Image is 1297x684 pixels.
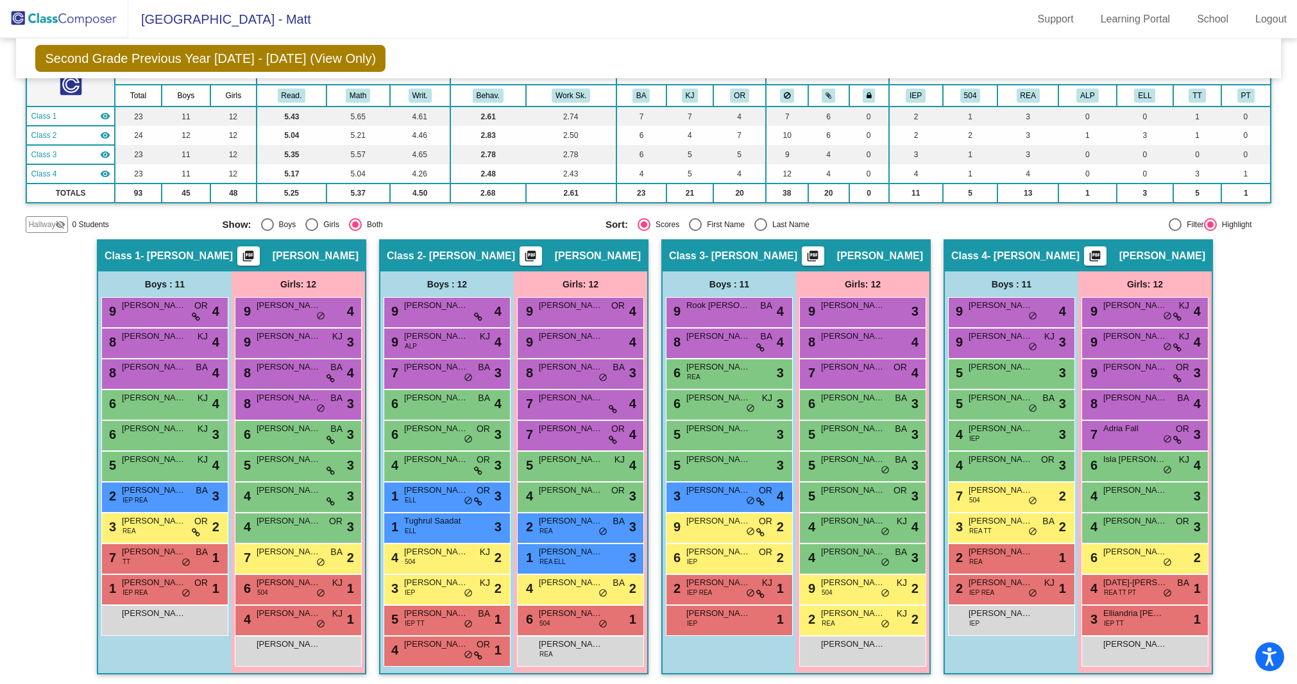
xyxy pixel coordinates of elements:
[347,302,354,321] span: 4
[404,330,468,343] span: [PERSON_NAME]
[889,145,943,164] td: 3
[526,107,616,126] td: 2.74
[404,391,468,404] span: [PERSON_NAME]
[943,126,998,145] td: 2
[409,89,432,103] button: Writ.
[198,330,208,343] span: KJ
[1084,246,1106,266] button: Print Students Details
[1173,126,1221,145] td: 1
[555,250,641,262] span: [PERSON_NAME]
[1028,9,1084,30] a: Support
[1090,9,1181,30] a: Learning Portal
[669,250,705,262] span: Class 3
[777,332,784,352] span: 4
[210,107,257,126] td: 12
[257,184,326,203] td: 5.25
[212,332,219,352] span: 4
[670,304,681,318] span: 9
[606,219,628,230] span: Sort:
[539,299,603,312] span: [PERSON_NAME]
[953,335,963,349] span: 9
[326,126,390,145] td: 5.21
[686,361,750,373] span: [PERSON_NAME]
[450,126,526,145] td: 2.83
[686,330,750,343] span: [PERSON_NAME]
[616,85,666,107] th: Britney Anderson
[390,107,450,126] td: 4.61
[326,107,390,126] td: 5.65
[889,184,943,203] td: 11
[849,85,889,107] th: Keep with teacher
[766,85,808,107] th: Keep away students
[666,126,714,145] td: 4
[1087,304,1098,318] span: 9
[523,304,533,318] span: 9
[686,299,750,312] span: Rook [PERSON_NAME]
[241,304,251,318] span: 9
[1173,145,1221,164] td: 0
[616,107,666,126] td: 7
[1117,107,1173,126] td: 0
[212,302,219,321] span: 4
[889,85,943,107] th: Individualized Education Plan
[1221,126,1271,145] td: 0
[122,391,186,404] span: [PERSON_NAME]
[210,184,257,203] td: 48
[943,164,998,184] td: 1
[849,145,889,164] td: 0
[26,126,114,145] td: Brittany Lacy - Lacy
[106,335,116,349] span: 8
[606,218,979,231] mat-radio-group: Select an option
[347,332,354,352] span: 3
[257,330,321,343] span: [PERSON_NAME]
[388,335,398,349] span: 9
[480,330,490,343] span: KJ
[1058,85,1117,107] th: Gifted and Talented
[849,107,889,126] td: 0
[210,145,257,164] td: 12
[1078,271,1212,297] div: Girls: 12
[766,164,808,184] td: 12
[100,111,110,121] mat-icon: visibility
[162,85,210,107] th: Boys
[1179,330,1189,343] span: KJ
[889,164,943,184] td: 4
[687,372,700,382] span: REA
[495,302,502,321] span: 4
[713,145,766,164] td: 5
[894,361,907,374] span: OR
[1179,299,1189,312] span: KJ
[196,361,208,374] span: BA
[100,130,110,141] mat-icon: visibility
[805,250,820,268] mat-icon: picture_as_pdf
[552,89,590,103] button: Work Sk.
[326,145,390,164] td: 5.57
[1194,363,1201,382] span: 3
[106,304,116,318] span: 9
[1134,89,1155,103] button: ELL
[663,271,796,297] div: Boys : 11
[805,335,815,349] span: 8
[1221,107,1271,126] td: 0
[1117,126,1173,145] td: 3
[257,361,321,373] span: [PERSON_NAME]
[666,184,714,203] td: 21
[100,150,110,160] mat-icon: visibility
[72,219,108,230] span: 0 Students
[514,271,647,297] div: Girls: 12
[713,107,766,126] td: 4
[1182,219,1204,230] div: Filter
[760,299,772,312] span: BA
[1221,184,1271,203] td: 1
[1028,342,1037,352] span: do_not_disturb_alt
[969,299,1033,312] span: [PERSON_NAME]
[702,219,745,230] div: First Name
[629,363,636,382] span: 3
[539,361,603,373] span: [PERSON_NAME]
[713,126,766,145] td: 7
[1087,366,1098,380] span: 9
[1221,145,1271,164] td: 0
[198,391,208,405] span: KJ
[128,9,311,30] span: [GEOGRAPHIC_DATA] - Matt
[616,164,666,184] td: 4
